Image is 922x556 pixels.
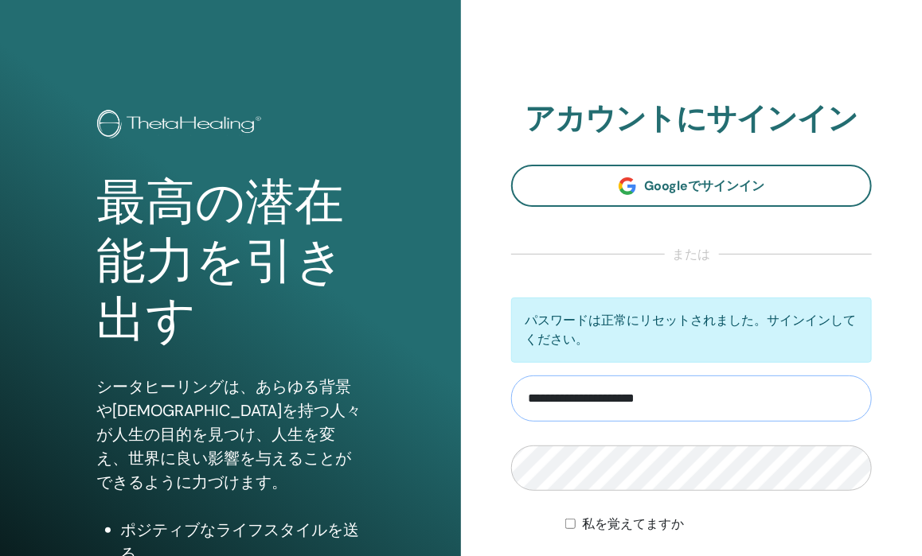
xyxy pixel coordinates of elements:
div: 無期限または手動でログアウトするまで認証を維持する [565,515,872,534]
font: アカウントにサインイン [525,99,858,138]
a: Googleでサインイン [511,165,872,207]
font: 私を覚えてますか [582,516,684,531]
font: 最高の潜在能力を引き出す [97,174,346,349]
font: または [673,246,711,262]
font: シータヒーリングは、あらゆる背景や[DEMOGRAPHIC_DATA]を持つ人々が人生の目的を見つけ、人生を変え、世界に良い影響を与えることができるように力づけます。 [97,376,362,492]
font: Googleでサインイン [644,177,764,194]
font: パスワードは正常にリセットされました。サインインしてください。 [525,313,856,347]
